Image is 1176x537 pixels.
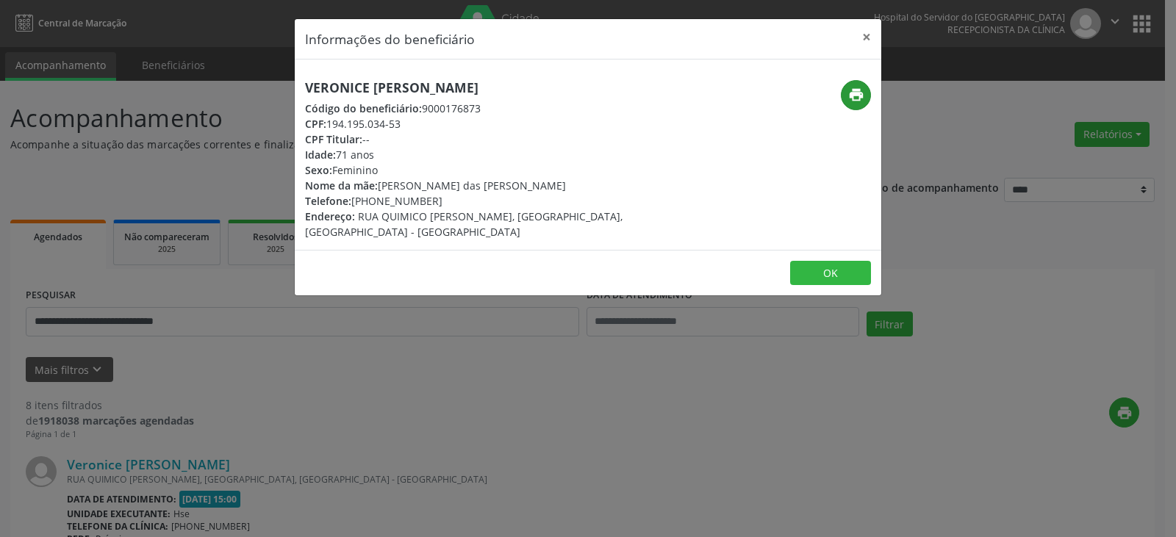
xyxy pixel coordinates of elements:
span: Telefone: [305,194,351,208]
span: Idade: [305,148,336,162]
span: CPF Titular: [305,132,362,146]
h5: Informações do beneficiário [305,29,475,48]
span: RUA QUIMICO [PERSON_NAME], [GEOGRAPHIC_DATA], [GEOGRAPHIC_DATA] - [GEOGRAPHIC_DATA] [305,209,623,239]
button: print [841,80,871,110]
div: Feminino [305,162,675,178]
div: 71 anos [305,147,675,162]
h5: Veronice [PERSON_NAME] [305,80,675,95]
span: Código do beneficiário: [305,101,422,115]
div: [PHONE_NUMBER] [305,193,675,209]
div: 194.195.034-53 [305,116,675,131]
div: [PERSON_NAME] das [PERSON_NAME] [305,178,675,193]
div: -- [305,131,675,147]
span: Nome da mãe: [305,179,378,192]
span: CPF: [305,117,326,131]
button: Close [852,19,881,55]
button: OK [790,261,871,286]
div: 9000176873 [305,101,675,116]
i: print [848,87,864,103]
span: Sexo: [305,163,332,177]
span: Endereço: [305,209,355,223]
